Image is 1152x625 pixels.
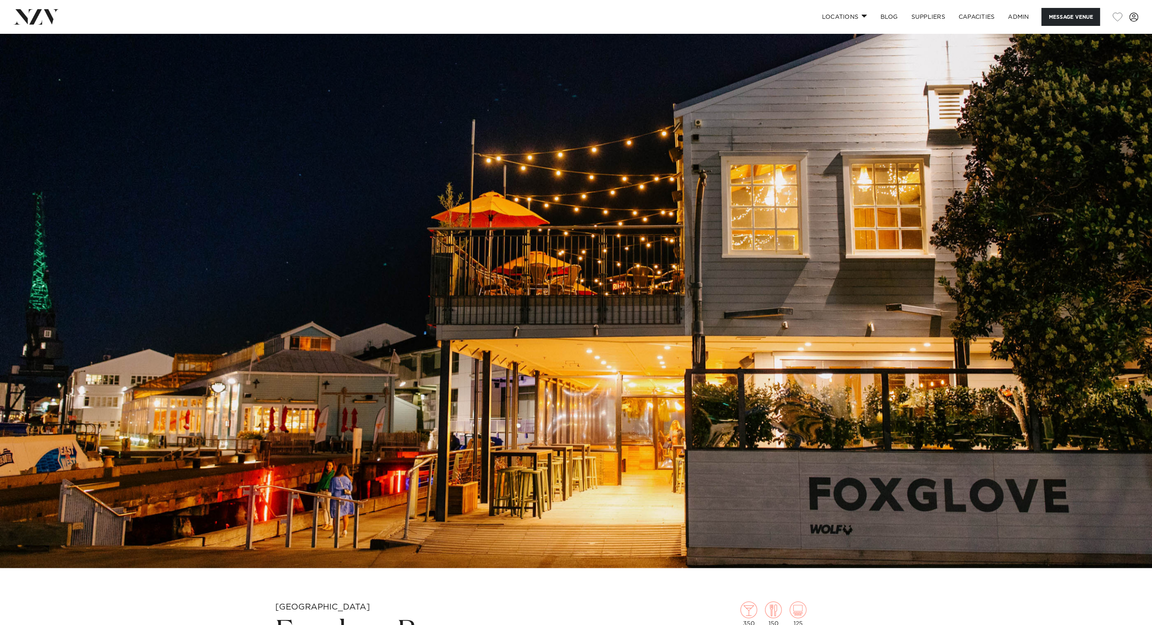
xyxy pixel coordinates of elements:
img: cocktail.png [741,602,757,618]
a: ADMIN [1002,8,1036,26]
img: theatre.png [790,602,807,618]
button: Message Venue [1042,8,1100,26]
a: Locations [815,8,874,26]
img: nzv-logo.png [13,9,59,24]
small: [GEOGRAPHIC_DATA] [275,603,370,611]
a: SUPPLIERS [905,8,952,26]
img: dining.png [765,602,782,618]
a: Capacities [952,8,1002,26]
a: BLOG [874,8,905,26]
